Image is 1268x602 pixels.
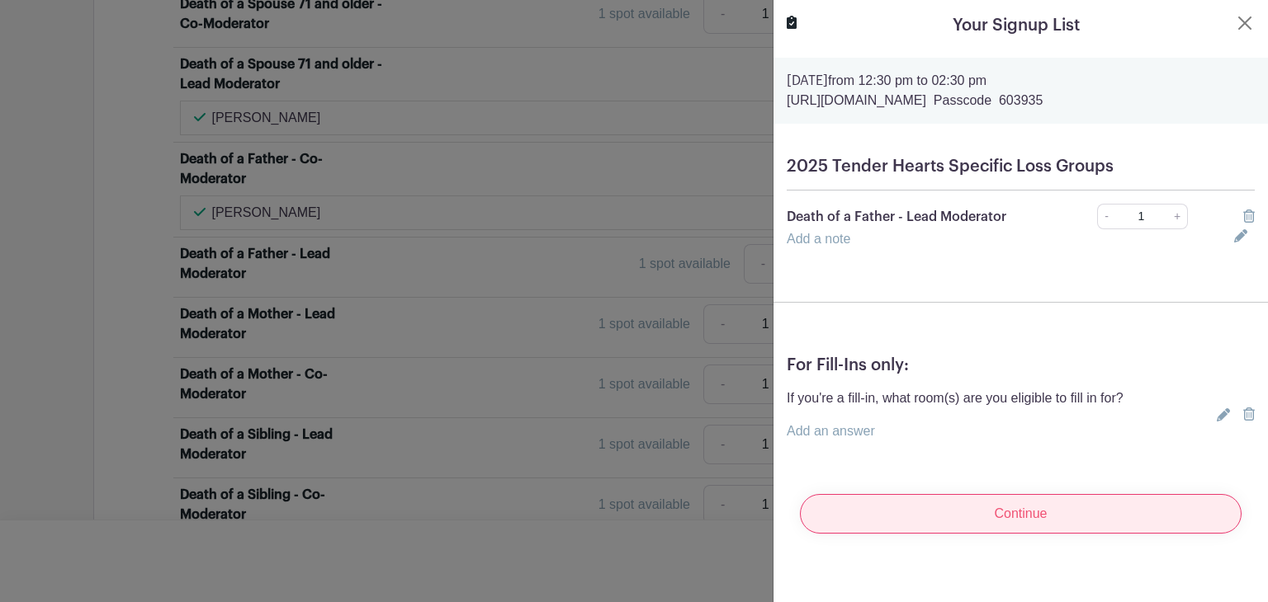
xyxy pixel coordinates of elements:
[1235,13,1255,33] button: Close
[787,388,1124,408] p: If you're a fill-in, what room(s) are you eligible to fill in for?
[787,74,828,87] strong: [DATE]
[787,157,1255,176] h5: 2025 Tender Hearts Specific Loss Groups
[787,207,1052,227] p: Death of a Father - Lead Moderator
[787,91,1255,111] p: [URL][DOMAIN_NAME] Passcode 603935
[800,494,1242,534] input: Continue
[787,424,875,438] a: Add an answer
[787,355,1255,375] h5: For Fill-Ins only:
[787,232,850,246] a: Add a note
[1167,204,1188,229] a: +
[787,71,1255,91] p: from 12:30 pm to 02:30 pm
[953,13,1080,38] h5: Your Signup List
[1097,204,1115,229] a: -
